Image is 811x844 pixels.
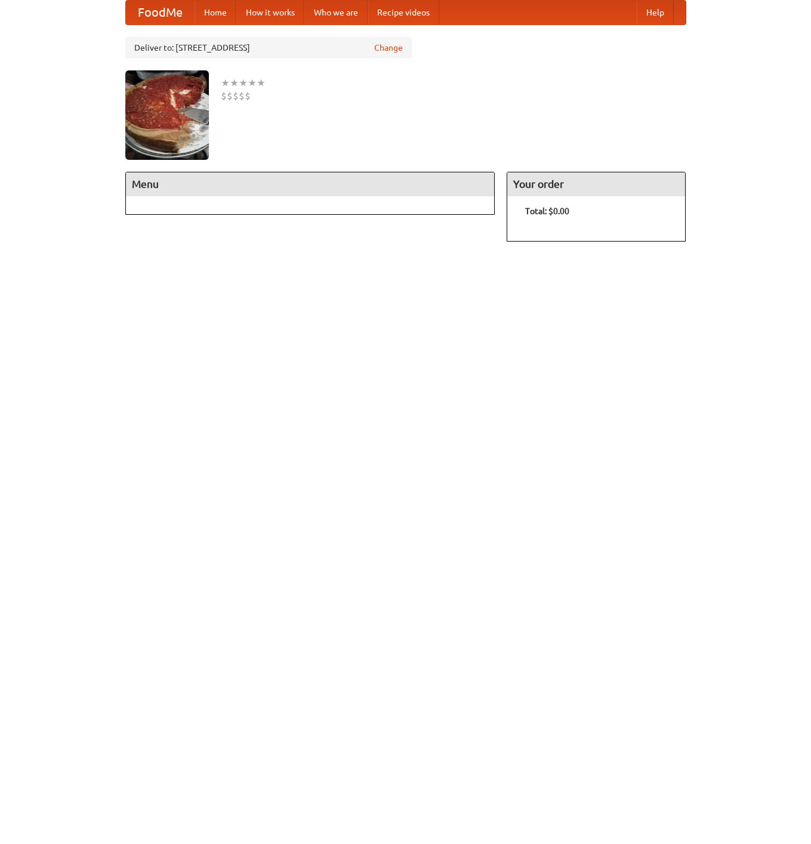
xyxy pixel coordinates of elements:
li: $ [233,89,239,103]
li: $ [227,89,233,103]
li: $ [221,89,227,103]
b: Total: $0.00 [525,206,569,216]
a: Who we are [304,1,368,24]
a: Help [637,1,674,24]
li: ★ [221,76,230,89]
li: ★ [257,76,266,89]
a: How it works [236,1,304,24]
img: angular.jpg [125,70,209,160]
a: Change [374,42,403,54]
li: ★ [230,76,239,89]
li: $ [245,89,251,103]
a: Home [195,1,236,24]
li: $ [239,89,245,103]
div: Deliver to: [STREET_ADDRESS] [125,37,412,58]
a: Recipe videos [368,1,439,24]
a: FoodMe [126,1,195,24]
li: ★ [239,76,248,89]
li: ★ [248,76,257,89]
h4: Menu [126,172,495,196]
h4: Your order [507,172,685,196]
